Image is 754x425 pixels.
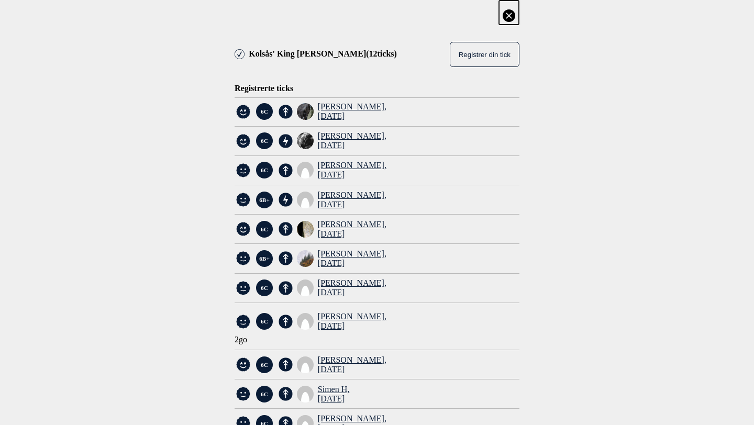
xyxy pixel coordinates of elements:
[235,335,247,344] span: 2go
[318,141,386,150] div: [DATE]
[297,220,386,239] a: 8 CF962 D4 048 B 4977 9 E1 C B2 A53 A3 FC4 F6[PERSON_NAME], [DATE]
[318,102,386,121] div: [PERSON_NAME],
[318,278,386,297] div: [PERSON_NAME],
[297,221,314,254] img: 8 CF962 D4 048 B 4977 9 E1 C B2 A53 A3 FC4 F6
[256,103,273,120] span: 6C
[318,111,386,121] div: [DATE]
[318,394,349,404] div: [DATE]
[318,365,386,374] div: [DATE]
[256,386,273,402] span: 6C
[297,356,314,390] img: User fallback1
[256,162,273,178] span: 6C
[297,131,386,150] a: 2 DEF7 AA6 F2 F8 472 D 9978 ACA8 D73 E914 E[PERSON_NAME], [DATE]
[297,191,386,209] a: User fallback1[PERSON_NAME], [DATE]
[235,75,519,93] div: Registrerte ticks
[318,161,386,180] div: [PERSON_NAME],
[297,192,314,225] img: User fallback1
[459,51,511,59] span: Registrer din tick
[318,259,386,268] div: [DATE]
[297,132,314,166] img: 2 DEF7 AA6 F2 F8 472 D 9978 ACA8 D73 E914 E
[318,220,386,239] div: [PERSON_NAME],
[249,49,397,59] span: Kolsås' King [PERSON_NAME] ( 12 ticks)
[256,192,273,208] span: 6B+
[297,250,314,284] img: IMG 20211009 142121
[256,356,273,373] span: 6C
[297,102,386,121] a: A45 D9 E0 B D63 C 4415 9 BDC 14627150 ABEA[PERSON_NAME], [DATE]
[256,313,273,330] span: 6C
[297,278,386,297] a: User fallback1[PERSON_NAME], [DATE]
[297,279,314,313] img: User fallback1
[297,162,314,195] img: User fallback1
[318,229,386,239] div: [DATE]
[297,313,314,346] img: User fallback1
[297,103,314,137] img: A45 D9 E0 B D63 C 4415 9 BDC 14627150 ABEA
[256,279,273,296] span: 6C
[318,191,386,209] div: [PERSON_NAME],
[318,288,386,297] div: [DATE]
[318,170,386,180] div: [DATE]
[318,355,386,374] div: [PERSON_NAME],
[450,42,519,67] button: Registrer din tick
[297,249,386,268] a: IMG 20211009 142121[PERSON_NAME], [DATE]
[256,132,273,149] span: 6C
[318,385,349,404] div: Simen H,
[256,250,273,267] span: 6B+
[297,312,386,331] a: User fallback1[PERSON_NAME], [DATE]
[297,385,349,404] a: User fallback1Simen H, [DATE]
[318,321,386,331] div: [DATE]
[297,355,386,374] a: User fallback1[PERSON_NAME], [DATE]
[297,161,386,180] a: User fallback1[PERSON_NAME], [DATE]
[318,312,386,331] div: [PERSON_NAME],
[318,200,386,209] div: [DATE]
[318,131,386,150] div: [PERSON_NAME],
[297,386,314,419] img: User fallback1
[256,221,273,238] span: 6C
[318,249,386,268] div: [PERSON_NAME],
